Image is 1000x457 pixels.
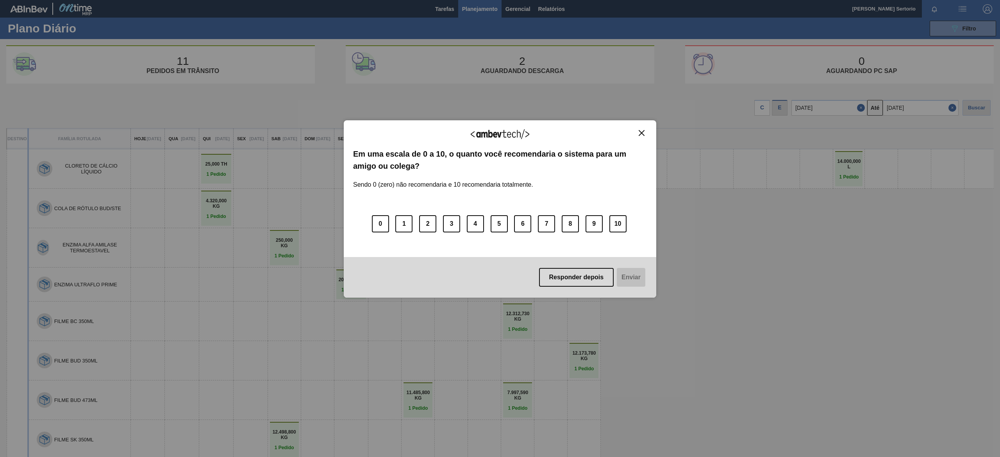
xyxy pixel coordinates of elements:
button: 0 [372,215,389,232]
button: 7 [538,215,555,232]
button: 8 [562,215,579,232]
button: Close [636,130,647,136]
label: Sendo 0 (zero) não recomendaria e 10 recomendaria totalmente. [353,172,533,188]
button: 1 [395,215,412,232]
button: 9 [586,215,603,232]
button: 4 [467,215,484,232]
button: Responder depois [539,268,614,287]
button: 10 [609,215,627,232]
button: 6 [514,215,531,232]
button: 3 [443,215,460,232]
label: Em uma escala de 0 a 10, o quanto você recomendaria o sistema para um amigo ou colega? [353,148,647,172]
button: 5 [491,215,508,232]
button: 2 [419,215,436,232]
img: Logo Ambevtech [471,129,529,139]
img: Close [639,130,645,136]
